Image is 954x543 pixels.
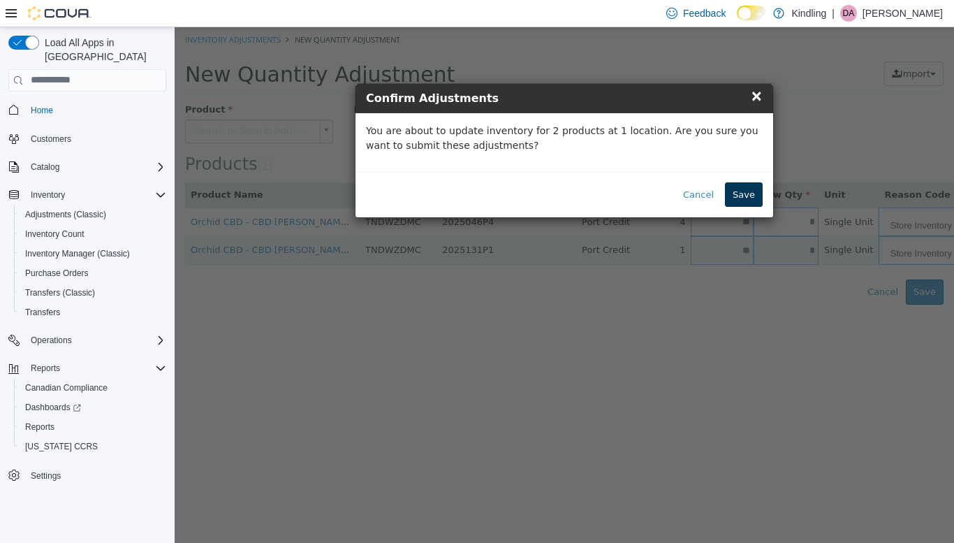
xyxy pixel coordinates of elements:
span: Washington CCRS [20,438,166,455]
input: Dark Mode [737,6,766,20]
span: Customers [25,130,166,147]
span: Purchase Orders [25,268,89,279]
span: Transfers (Classic) [25,287,95,298]
span: Purchase Orders [20,265,166,282]
span: Feedback [683,6,726,20]
span: Home [25,101,166,119]
span: Adjustments (Classic) [20,206,166,223]
a: Purchase Orders [20,265,94,282]
a: Inventory Count [20,226,90,242]
span: Catalog [31,161,59,173]
button: Operations [3,331,172,350]
a: Adjustments (Classic) [20,206,112,223]
span: × [575,60,588,77]
span: Transfers (Classic) [20,284,166,301]
button: Purchase Orders [14,263,172,283]
span: Home [31,105,53,116]
p: Kindling [791,5,826,22]
span: Transfers [25,307,60,318]
a: Home [25,102,59,119]
p: You are about to update inventory for 2 products at 1 location. Are you sure you want to submit t... [191,96,588,126]
span: Reports [25,360,166,377]
button: Save [550,155,588,180]
span: Inventory Manager (Classic) [25,248,130,259]
span: Inventory [31,189,65,201]
button: Customers [3,129,172,149]
button: Reports [25,360,66,377]
span: Inventory Count [20,226,166,242]
span: Reports [25,421,54,433]
a: Canadian Compliance [20,379,113,396]
a: Transfers [20,304,66,321]
button: Inventory Count [14,224,172,244]
a: [US_STATE] CCRS [20,438,103,455]
button: Operations [25,332,78,349]
img: Cova [28,6,91,20]
span: Inventory Count [25,229,85,240]
button: Catalog [3,157,172,177]
button: Inventory Manager (Classic) [14,244,172,263]
button: Adjustments (Classic) [14,205,172,224]
span: Reports [31,363,60,374]
p: [PERSON_NAME] [863,5,943,22]
span: Settings [31,470,61,482]
span: Operations [31,335,72,346]
span: Catalog [25,159,166,175]
span: Transfers [20,304,166,321]
span: DA [843,5,855,22]
a: Settings [25,468,66,484]
button: Canadian Compliance [14,378,172,398]
div: Daniel Amyotte [840,5,857,22]
span: Canadian Compliance [25,382,108,393]
span: Reports [20,419,166,435]
a: Reports [20,419,60,435]
nav: Complex example [8,94,166,522]
button: Reports [14,417,172,437]
span: Inventory [25,187,166,203]
span: Operations [25,332,166,349]
a: Dashboards [14,398,172,417]
button: Catalog [25,159,65,175]
span: Dashboards [20,399,166,416]
button: Settings [3,465,172,485]
button: Home [3,100,172,120]
button: Transfers [14,303,172,322]
span: Dashboards [25,402,81,413]
span: Inventory Manager (Classic) [20,245,166,262]
span: Adjustments (Classic) [25,209,106,220]
a: Customers [25,131,77,147]
span: Dark Mode [737,20,737,21]
span: Canadian Compliance [20,379,166,396]
button: Cancel [501,155,547,180]
span: Settings [25,466,166,484]
a: Transfers (Classic) [20,284,101,301]
a: Inventory Manager (Classic) [20,245,135,262]
span: Load All Apps in [GEOGRAPHIC_DATA] [39,36,166,64]
span: [US_STATE] CCRS [25,441,98,452]
p: | [832,5,835,22]
span: Customers [31,133,71,145]
button: Transfers (Classic) [14,283,172,303]
button: [US_STATE] CCRS [14,437,172,456]
a: Dashboards [20,399,87,416]
button: Inventory [25,187,71,203]
button: Reports [3,359,172,378]
button: Inventory [3,185,172,205]
h4: Confirm Adjustments [191,63,588,80]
